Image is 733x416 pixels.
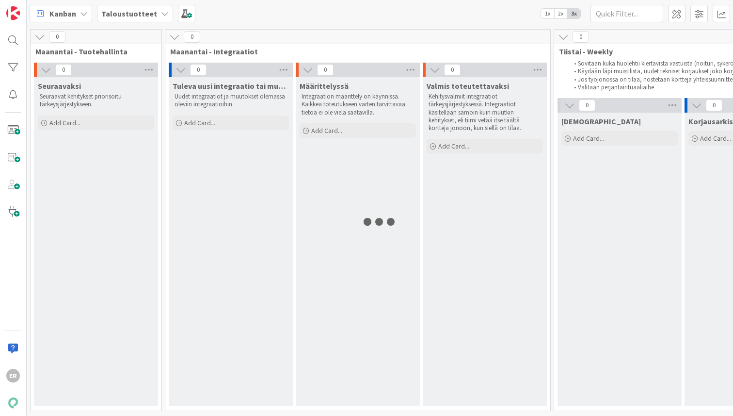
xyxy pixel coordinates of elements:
p: Seuraavat kehitykset priorisoitu tärkeysjärjestykseen. [40,93,152,109]
span: Add Card... [49,118,80,127]
span: 0 [317,64,334,76]
span: Add Card... [311,126,342,135]
p: Integraation määrittely on käynnissä. Kaikkea toteutukseen varten tarvittavaa tietoa ei ole vielä... [302,93,414,116]
span: 0 [706,100,722,111]
span: 0 [579,100,595,111]
span: Maanantai - Integraatiot [170,47,538,56]
span: 0 [190,64,207,76]
img: avatar [6,396,20,410]
span: Maanantai - Tuotehallinta [35,47,149,56]
img: Visit kanbanzone.com [6,6,20,20]
span: Add Card... [700,134,731,143]
span: Add Card... [438,142,469,150]
span: 2x [554,9,567,18]
span: 1x [541,9,554,18]
span: Määrittelyssä [300,81,349,91]
span: 0 [55,64,72,76]
span: Valmis toteutettavaksi [427,81,509,91]
span: 0 [49,31,65,43]
span: Kanban [49,8,76,19]
span: Seuraavaksi [38,81,81,91]
div: ER [6,369,20,383]
input: Quick Filter... [590,5,663,22]
span: 0 [444,64,461,76]
span: 0 [573,31,589,43]
p: Uudet integraatiot ja muutokset olemassa oleviin integraatioihin. [175,93,287,109]
span: 3x [567,9,580,18]
span: Add Card... [573,134,604,143]
span: 0 [184,31,200,43]
span: Tuleva uusi integraatio tai muutos [173,81,289,91]
span: Muistilista [561,116,641,126]
b: Taloustuotteet [101,9,157,18]
p: Kehitysvalmiit integraatiot tärkeysjärjestyksessä. Integraatiot käsitellään samoin kuin muutkin k... [429,93,541,132]
span: Add Card... [184,118,215,127]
